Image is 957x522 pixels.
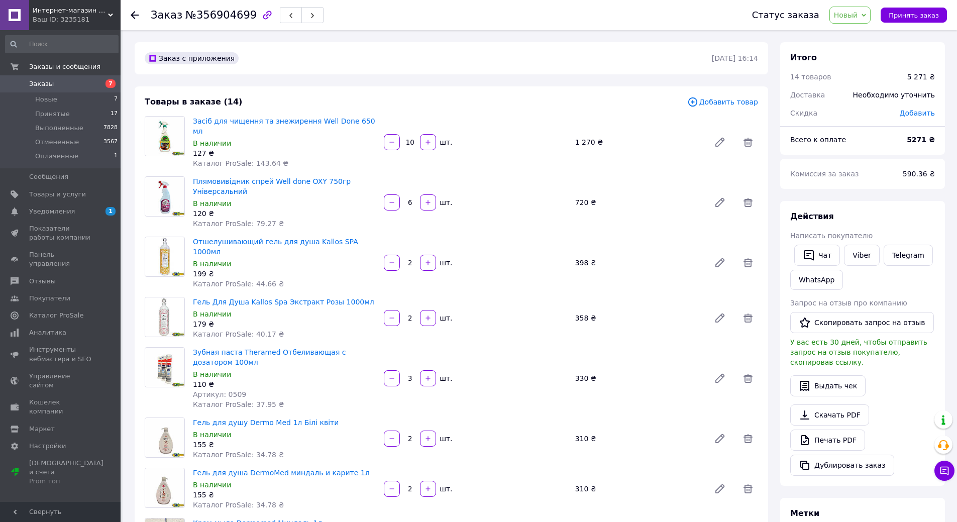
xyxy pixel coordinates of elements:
span: Удалить [738,253,758,273]
span: В наличии [193,370,231,378]
span: Показатели работы компании [29,224,93,242]
span: Написать покупателю [790,232,873,240]
span: Каталог ProSale: 34.78 ₴ [193,451,284,459]
a: Редактировать [710,132,730,152]
span: 7 [105,79,116,88]
span: В наличии [193,481,231,489]
span: Кошелек компании [29,398,93,416]
a: Засіб для чищення та знежирення Well Done 650 мл [193,117,375,135]
a: Редактировать [710,253,730,273]
div: 179 ₴ [193,319,376,329]
div: 720 ₴ [571,195,706,210]
span: Заказы [29,79,54,88]
span: В наличии [193,310,231,318]
span: Добавить товар [687,96,758,108]
span: №356904699 [185,9,257,21]
span: 7828 [103,124,118,133]
div: Статус заказа [752,10,819,20]
a: Гель Для Душа Kallos Spa Экстракт Розы 1000мл [193,298,374,306]
span: Каталог ProSale: 40.17 ₴ [193,330,284,338]
div: шт. [437,197,453,207]
a: Редактировать [710,308,730,328]
span: 1 [114,152,118,161]
span: В наличии [193,139,231,147]
span: Метки [790,508,819,518]
div: 110 ₴ [193,379,376,389]
span: Действия [790,212,834,221]
button: Принять заказ [881,8,947,23]
span: Выполненные [35,124,83,133]
span: Каталог ProSale: 79.27 ₴ [193,220,284,228]
a: Скачать PDF [790,404,869,426]
span: Сообщения [29,172,68,181]
div: 310 ₴ [571,482,706,496]
span: Отмененные [35,138,79,147]
a: Плямовивідник спрей Well done OXY 750гр Універсальний [193,177,351,195]
span: 1 [105,207,116,216]
span: Каталог ProSale: 143.64 ₴ [193,159,288,167]
div: Ваш ID: 3235181 [33,15,121,24]
span: Уведомления [29,207,75,216]
span: Принятые [35,110,70,119]
span: 17 [111,110,118,119]
a: Редактировать [710,368,730,388]
span: Заказы и сообщения [29,62,100,71]
div: 358 ₴ [571,311,706,325]
span: Аналитика [29,328,66,337]
a: Гель для душа DermoMed миндаль и карите 1л [193,469,370,477]
button: Чат [794,245,840,266]
span: 590.36 ₴ [903,170,935,178]
a: Гель для душу Dermo Med 1л Білі квіти [193,419,339,427]
span: Удалить [738,479,758,499]
span: Покупатели [29,294,70,303]
img: Гель для душу Dermo Med 1л Білі квіти [145,418,184,457]
span: Удалить [738,192,758,213]
div: шт. [437,434,453,444]
span: Оплаченные [35,152,78,161]
span: Удалить [738,308,758,328]
button: Чат с покупателем [934,461,954,481]
a: Viber [844,245,879,266]
span: Отзывы [29,277,56,286]
span: Управление сайтом [29,372,93,390]
span: Каталог ProSale: 34.78 ₴ [193,501,284,509]
button: Скопировать запрос на отзыв [790,312,934,333]
div: 330 ₴ [571,371,706,385]
a: Редактировать [710,192,730,213]
img: Гель Для Душа Kallos Spa Экстракт Розы 1000мл [145,297,184,337]
span: Товары в заказе (14) [145,97,242,107]
span: Панель управления [29,250,93,268]
span: Каталог ProSale [29,311,83,320]
a: Зубная паста Theramed Отбеливающая с дозатором 100мл [193,348,346,366]
div: шт. [437,484,453,494]
span: Итого [790,53,817,62]
span: Принять заказ [889,12,939,19]
span: 14 товаров [790,73,831,81]
div: 5 271 ₴ [907,72,935,82]
span: Новый [834,11,858,19]
span: Запрос на отзыв про компанию [790,299,907,307]
span: Комиссия за заказ [790,170,859,178]
span: Каталог ProSale: 44.66 ₴ [193,280,284,288]
span: Добавить [900,109,935,117]
span: В наличии [193,260,231,268]
span: [DEMOGRAPHIC_DATA] и счета [29,459,103,486]
div: 127 ₴ [193,148,376,158]
span: Артикул: 0509 [193,390,246,398]
span: Новые [35,95,57,104]
div: 310 ₴ [571,432,706,446]
span: Всего к оплате [790,136,846,144]
span: 7 [114,95,118,104]
a: Редактировать [710,479,730,499]
span: Удалить [738,368,758,388]
a: Отшелушивающий гель для душа Kallos SPA 1000мл [193,238,358,256]
a: Редактировать [710,429,730,449]
div: 1 270 ₴ [571,135,706,149]
a: WhatsApp [790,270,843,290]
div: 155 ₴ [193,440,376,450]
div: шт. [437,313,453,323]
span: В наличии [193,199,231,207]
span: Каталог ProSale: 37.95 ₴ [193,400,284,408]
img: Отшелушивающий гель для душа Kallos SPA 1000мл [145,237,184,276]
span: Интернет-магазин Товары из Европы [33,6,108,15]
